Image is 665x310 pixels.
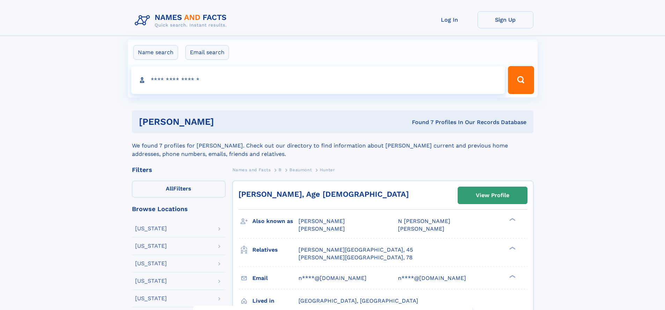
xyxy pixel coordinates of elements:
[478,11,533,28] a: Sign Up
[398,225,444,232] span: [PERSON_NAME]
[132,167,226,173] div: Filters
[458,187,527,204] a: View Profile
[132,11,232,30] img: Logo Names and Facts
[185,45,229,60] label: Email search
[252,295,298,307] h3: Lived in
[166,185,173,192] span: All
[131,66,505,94] input: search input
[139,117,313,126] h1: [PERSON_NAME]
[298,254,413,261] a: [PERSON_NAME][GEOGRAPHIC_DATA], 78
[135,296,167,301] div: [US_STATE]
[252,272,298,284] h3: Email
[252,215,298,227] h3: Also known as
[135,243,167,249] div: [US_STATE]
[298,246,413,254] a: [PERSON_NAME][GEOGRAPHIC_DATA], 45
[398,218,450,224] span: N [PERSON_NAME]
[422,11,478,28] a: Log In
[508,246,516,250] div: ❯
[289,165,312,174] a: Beaumont
[313,118,526,126] div: Found 7 Profiles In Our Records Database
[238,190,409,199] a: [PERSON_NAME], Age [DEMOGRAPHIC_DATA]
[320,167,335,172] span: Hunter
[298,218,345,224] span: [PERSON_NAME]
[289,167,312,172] span: Beaumont
[135,226,167,231] div: [US_STATE]
[135,278,167,284] div: [US_STATE]
[135,261,167,266] div: [US_STATE]
[298,225,345,232] span: [PERSON_NAME]
[298,297,418,304] span: [GEOGRAPHIC_DATA], [GEOGRAPHIC_DATA]
[132,206,226,212] div: Browse Locations
[132,133,533,158] div: We found 7 profiles for [PERSON_NAME]. Check out our directory to find information about [PERSON_...
[132,181,226,197] label: Filters
[279,167,282,172] span: B
[252,244,298,256] h3: Relatives
[232,165,271,174] a: Names and Facts
[508,66,534,94] button: Search Button
[508,217,516,222] div: ❯
[279,165,282,174] a: B
[508,274,516,279] div: ❯
[133,45,178,60] label: Name search
[476,187,509,203] div: View Profile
